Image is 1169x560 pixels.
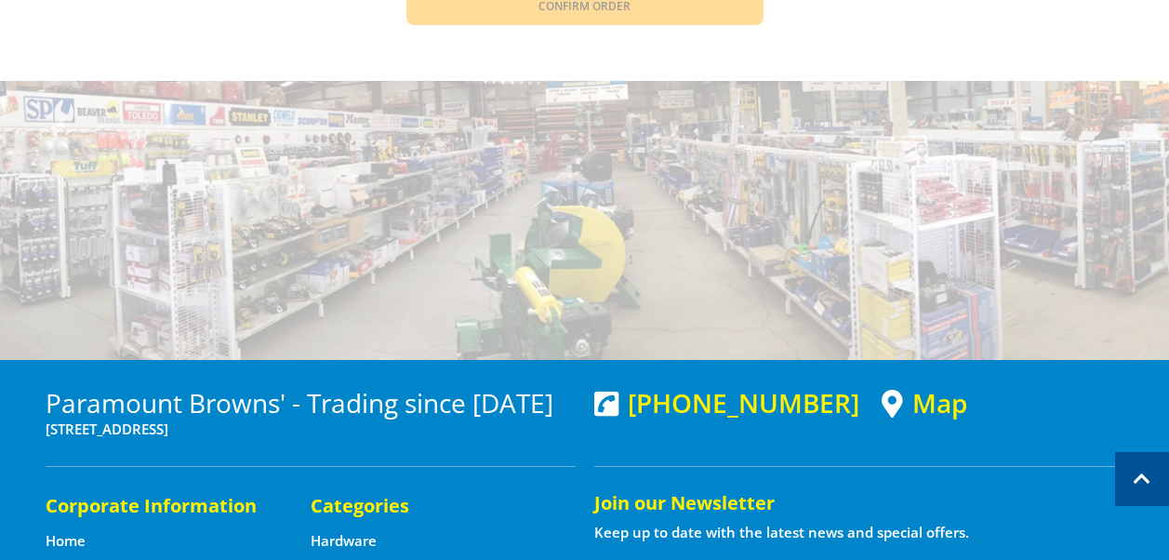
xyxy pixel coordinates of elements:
h5: Categories [311,493,538,519]
a: Go to the Home page [46,531,86,551]
h3: Paramount Browns' - Trading since [DATE] [46,388,576,418]
h5: Corporate Information [46,493,273,519]
p: [STREET_ADDRESS] [46,418,576,440]
p: Keep up to date with the latest news and special offers. [594,521,1124,543]
a: Go to the Hardware page [311,531,377,551]
h5: Join our Newsletter [594,490,1124,516]
a: View a map of Gepps Cross location [882,388,967,419]
div: [PHONE_NUMBER] [594,388,859,418]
